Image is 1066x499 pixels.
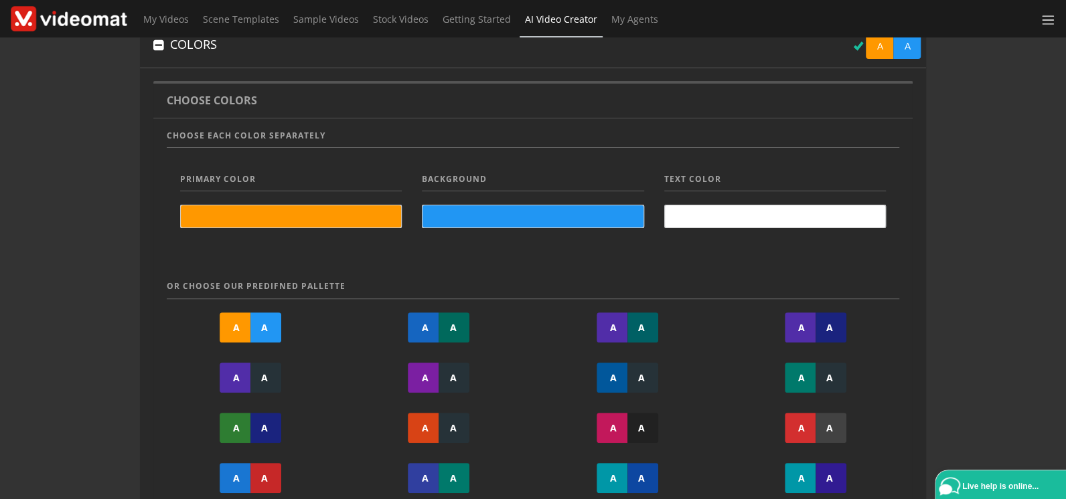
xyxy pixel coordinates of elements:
[250,363,281,393] div: A
[962,482,1039,491] span: Live help is online...
[408,463,439,493] div: A
[439,413,469,443] div: A
[597,312,627,342] div: A
[167,94,257,107] h5: Choose colors
[627,363,658,393] div: A
[408,413,439,443] div: A
[180,175,402,191] h4: Primary Color
[293,13,359,25] span: Sample Videos
[816,413,846,443] div: A
[664,175,887,191] h4: Text Color
[816,463,846,493] div: A
[785,463,816,493] div: A
[167,131,900,148] h4: Choose each color separately
[203,13,279,25] span: Scene Templates
[250,463,281,493] div: A
[597,363,627,393] div: A
[439,363,469,393] div: A
[422,175,644,191] h4: Background
[220,312,250,342] div: A
[408,363,439,393] div: A
[143,13,189,25] span: My Videos
[408,312,439,342] div: A
[220,413,250,443] div: A
[597,463,627,493] div: A
[627,463,658,493] div: A
[250,312,281,342] div: A
[140,28,848,61] button: COLORS
[443,13,511,25] span: Getting Started
[866,33,893,59] div: A
[439,312,469,342] div: A
[785,363,816,393] div: A
[250,413,281,443] div: A
[439,463,469,493] div: A
[220,463,250,493] div: A
[525,13,597,25] span: AI Video Creator
[11,6,127,31] img: Theme-Logo
[167,282,900,298] h4: Or choose our predifned pallette
[939,474,1066,499] a: Live help is online...
[611,13,658,25] span: My Agents
[627,413,658,443] div: A
[816,363,846,393] div: A
[816,312,846,342] div: A
[893,33,921,59] div: A
[785,312,816,342] div: A
[220,363,250,393] div: A
[785,413,816,443] div: A
[373,13,429,25] span: Stock Videos
[597,413,627,443] div: A
[627,312,658,342] div: A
